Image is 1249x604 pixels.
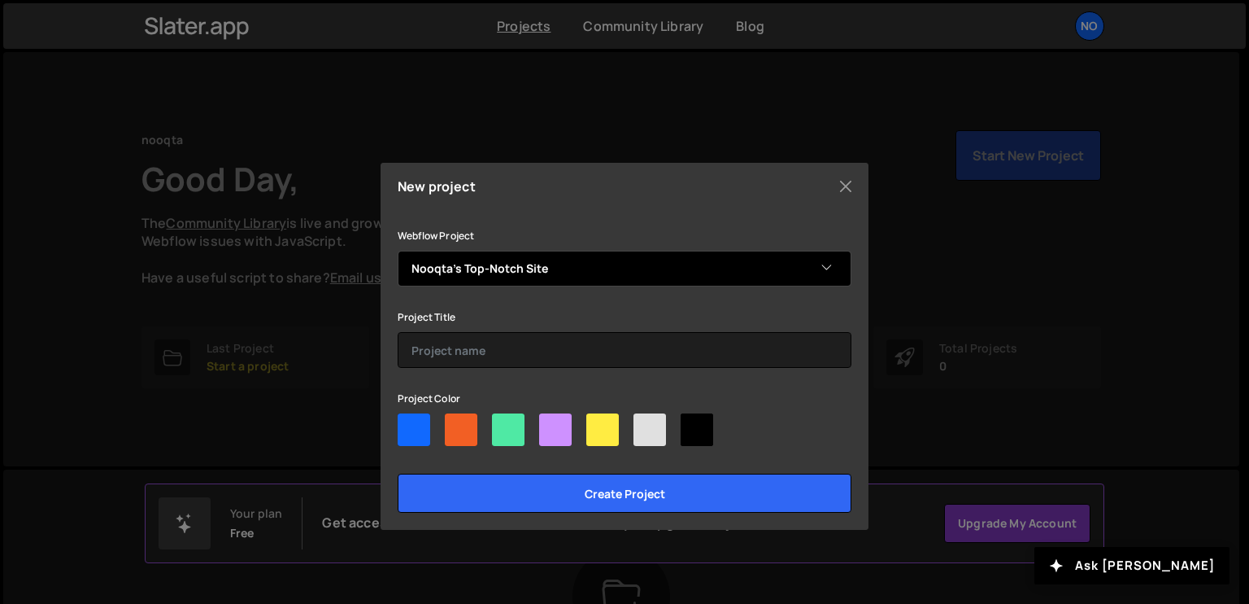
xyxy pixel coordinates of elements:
[398,309,455,326] label: Project Title
[398,228,474,244] label: Webflow Project
[398,332,851,368] input: Project name
[398,474,851,513] input: Create project
[398,180,476,193] h5: New project
[398,391,460,407] label: Project Color
[1034,547,1229,584] button: Ask [PERSON_NAME]
[833,174,858,199] button: Close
